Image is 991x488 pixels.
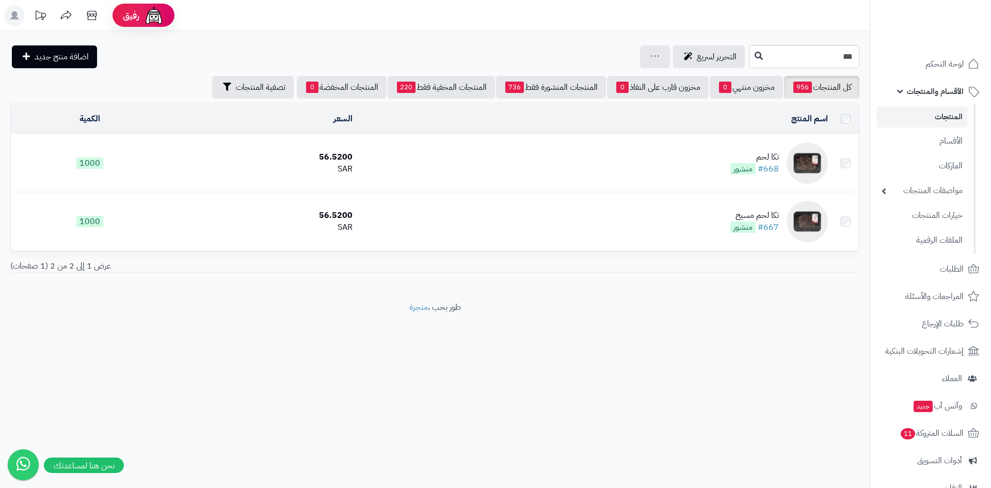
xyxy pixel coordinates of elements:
[876,180,968,202] a: مواصفات المنتجات
[27,5,53,28] a: تحديثات المنصة
[876,257,985,281] a: الطلبات
[876,421,985,446] a: السلات المتروكة11
[876,204,968,227] a: خيارات المنتجات
[173,163,353,175] div: SAR
[212,76,294,99] button: تصفية المنتجات
[730,163,756,175] span: منشور
[900,426,964,440] span: السلات المتروكة
[885,344,964,358] span: إشعارات التحويلات البنكية
[925,57,964,71] span: لوحة التحكم
[730,222,756,233] span: منشور
[710,76,783,99] a: مخزون منتهي0
[12,45,97,68] a: اضافة منتج جديد
[876,106,968,128] a: المنتجات
[876,284,985,309] a: المراجعات والأسئلة
[173,151,353,163] div: 56.5200
[173,222,353,233] div: SAR
[942,371,962,386] span: العملاء
[758,221,779,233] a: #667
[793,82,812,93] span: 956
[35,51,89,63] span: اضافة منتج جديد
[876,311,985,336] a: طلبات الإرجاع
[616,82,629,93] span: 0
[409,301,428,313] a: متجرة
[913,399,962,413] span: وآتس آب
[388,76,495,99] a: المنتجات المخفية فقط220
[697,51,737,63] span: التحرير لسريع
[173,210,353,222] div: 56.5200
[917,453,962,468] span: أدوات التسويق
[123,9,139,22] span: رفيق
[876,339,985,364] a: إشعارات التحويلات البنكية
[297,76,387,99] a: المنتجات المخفضة0
[901,428,915,439] span: 11
[76,216,103,227] span: 1000
[719,82,731,93] span: 0
[143,5,164,26] img: ai-face.png
[791,113,828,125] a: اسم المنتج
[876,393,985,418] a: وآتس آبجديد
[3,260,435,272] div: عرض 1 إلى 2 من 2 (1 صفحات)
[940,262,964,276] span: الطلبات
[876,155,968,177] a: الماركات
[505,82,524,93] span: 736
[876,130,968,152] a: الأقسام
[79,113,100,125] a: الكمية
[876,52,985,76] a: لوحة التحكم
[876,366,985,391] a: العملاء
[921,28,981,50] img: logo-2.png
[787,143,828,184] img: تكا لحم
[876,448,985,473] a: أدوات التسويق
[730,210,779,222] div: تكا لحم مسيخ
[922,317,964,331] span: طلبات الإرجاع
[397,82,415,93] span: 220
[76,158,103,169] span: 1000
[673,45,745,68] a: التحرير لسريع
[758,163,779,175] a: #668
[907,84,964,99] span: الأقسام والمنتجات
[914,401,933,412] span: جديد
[236,81,285,93] span: تصفية المنتجات
[905,289,964,304] span: المراجعات والأسئلة
[306,82,318,93] span: 0
[333,113,353,125] a: السعر
[496,76,606,99] a: المنتجات المنشورة فقط736
[876,229,968,251] a: الملفات الرقمية
[784,76,859,99] a: كل المنتجات956
[607,76,709,99] a: مخزون قارب على النفاذ0
[787,201,828,242] img: تكا لحم مسيخ
[730,151,779,163] div: تكا لحم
